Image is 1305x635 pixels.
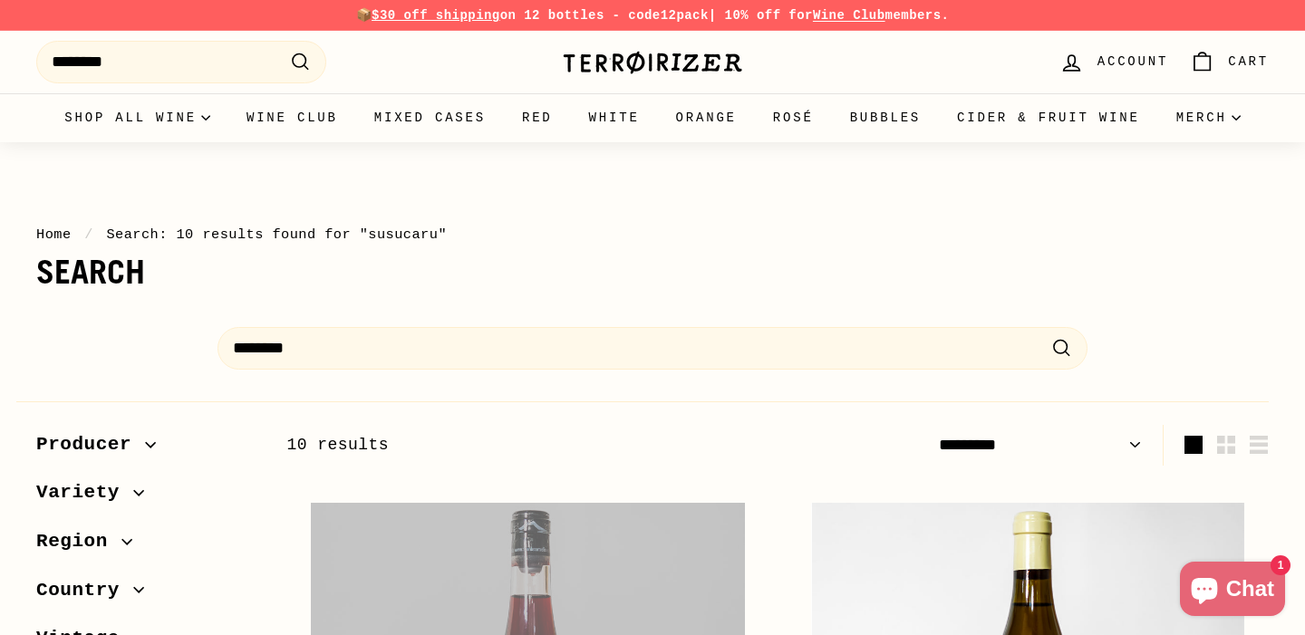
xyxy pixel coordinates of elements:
[939,93,1158,142] a: Cider & Fruit Wine
[36,522,257,571] button: Region
[1228,52,1269,72] span: Cart
[755,93,832,142] a: Rosé
[372,8,500,23] span: $30 off shipping
[832,93,939,142] a: Bubbles
[504,93,571,142] a: Red
[661,8,709,23] strong: 12pack
[36,425,257,474] button: Producer
[80,226,98,243] span: /
[356,93,504,142] a: Mixed Cases
[36,429,145,460] span: Producer
[228,93,356,142] a: Wine Club
[813,8,885,23] a: Wine Club
[36,473,257,522] button: Variety
[1179,35,1280,89] a: Cart
[1049,35,1179,89] a: Account
[36,255,1269,291] h1: Search
[36,226,72,243] a: Home
[286,432,778,458] div: 10 results
[1158,93,1259,142] summary: Merch
[36,571,257,620] button: Country
[571,93,658,142] a: White
[36,5,1269,25] p: 📦 on 12 bottles - code | 10% off for members.
[106,226,447,243] span: Search: 10 results found for "susucaru"
[658,93,755,142] a: Orange
[1174,562,1290,621] inbox-online-store-chat: Shopify online store chat
[36,224,1269,245] nav: breadcrumbs
[46,93,228,142] summary: Shop all wine
[36,526,121,557] span: Region
[36,477,133,508] span: Variety
[1097,52,1168,72] span: Account
[36,575,133,606] span: Country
